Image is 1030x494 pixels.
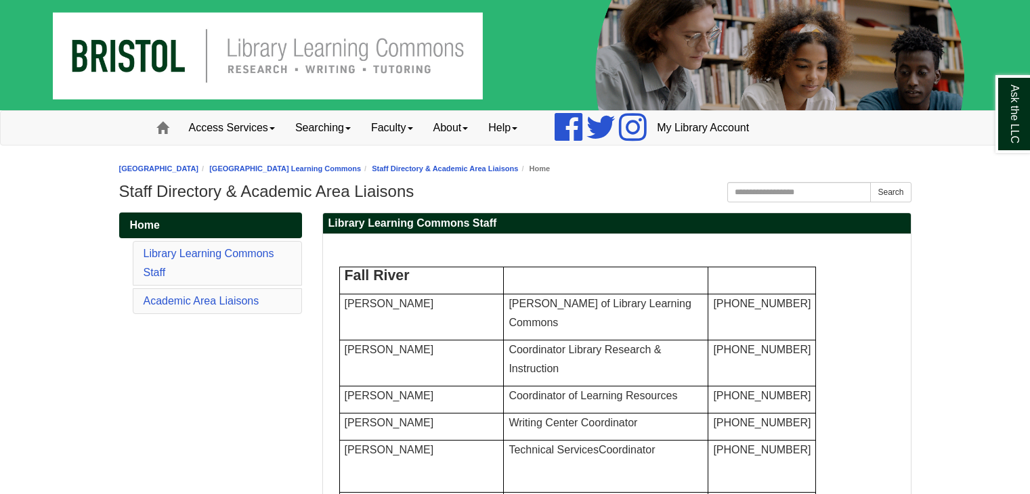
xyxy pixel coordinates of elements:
[285,111,361,145] a: Searching
[599,444,656,455] span: Coordinator
[345,344,434,355] span: [PERSON_NAME]
[509,444,655,455] span: Technical Services
[209,164,361,173] a: [GEOGRAPHIC_DATA] Learning Commons
[509,417,637,428] span: Writing Center Coordinator
[144,295,259,307] a: Academic Area Liaisons
[509,390,677,401] span: Coordinator of Learning Resources
[345,417,434,428] span: [PERSON_NAME]
[713,444,811,455] span: [PHONE_NUMBER]
[518,162,550,175] li: Home
[119,182,911,201] h1: Staff Directory & Academic Area Liaisons
[345,444,434,455] span: [PERSON_NAME]
[713,298,811,309] span: [PHONE_NUMBER]
[870,182,911,202] button: Search
[119,212,302,238] a: Home
[372,164,518,173] a: Staff Directory & Academic Area Liaisons
[323,213,911,234] h2: Library Learning Commons Staff
[509,298,691,328] span: [PERSON_NAME] of Library Learning Commons
[713,417,811,428] span: [PHONE_NUMBER]
[713,390,811,401] span: [PHONE_NUMBER]
[713,344,811,355] span: [PHONE_NUMBER]
[361,111,423,145] a: Faculty
[345,298,434,309] font: [PERSON_NAME]
[130,219,160,231] span: Home
[144,248,274,278] a: Library Learning Commons Staff
[179,111,285,145] a: Access Services
[345,390,434,401] span: [PERSON_NAME]
[345,267,410,284] span: Fall River
[119,212,302,317] div: Guide Pages
[119,164,199,173] a: [GEOGRAPHIC_DATA]
[423,111,479,145] a: About
[647,111,759,145] a: My Library Account
[119,162,911,175] nav: breadcrumb
[478,111,528,145] a: Help
[509,344,661,374] span: Coordinator Library Research & Instruction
